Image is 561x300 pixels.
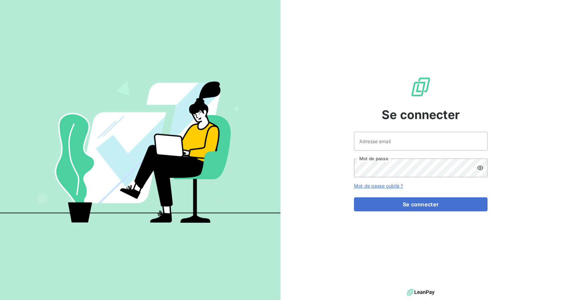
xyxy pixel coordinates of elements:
[354,132,488,151] input: placeholder
[354,197,488,211] button: Se connecter
[410,76,431,98] img: Logo LeanPay
[354,183,403,189] a: Mot de passe oublié ?
[407,287,434,297] img: logo
[382,106,460,124] span: Se connecter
